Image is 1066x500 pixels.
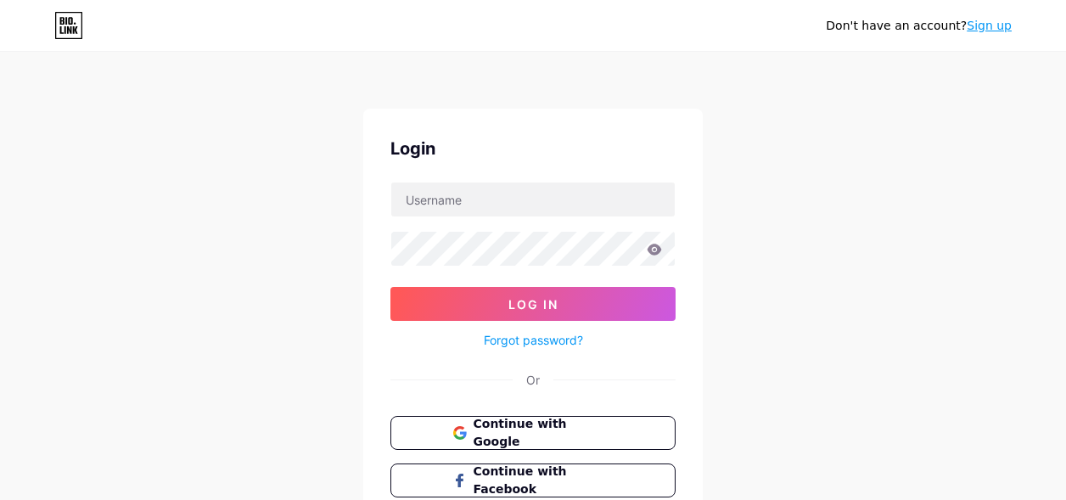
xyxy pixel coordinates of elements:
div: Don't have an account? [826,17,1012,35]
button: Continue with Google [390,416,676,450]
a: Forgot password? [484,331,583,349]
span: Continue with Google [474,415,614,451]
span: Continue with Facebook [474,463,614,498]
div: Login [390,136,676,161]
input: Username [391,183,675,216]
span: Log In [508,297,558,312]
button: Log In [390,287,676,321]
div: Or [526,371,540,389]
button: Continue with Facebook [390,463,676,497]
a: Sign up [967,19,1012,32]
